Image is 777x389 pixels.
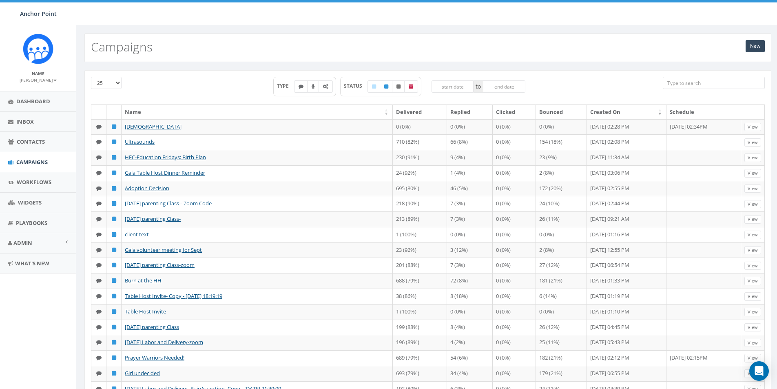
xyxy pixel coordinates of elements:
[112,139,116,144] i: Published
[744,369,761,378] a: View
[587,196,666,211] td: [DATE] 02:44 PM
[493,211,536,227] td: 0 (0%)
[23,33,53,64] img: Rally_platform_Icon_1.png
[393,304,447,320] td: 1 (100%)
[96,309,102,314] i: Text SMS
[323,84,328,89] i: Automated Message
[294,80,308,93] label: Text SMS
[112,278,116,283] i: Published
[474,80,483,93] span: to
[587,150,666,165] td: [DATE] 11:34 AM
[447,242,492,258] td: 3 (12%)
[447,335,492,350] td: 4 (2%)
[666,105,741,119] th: Schedule
[125,231,149,238] a: client text
[20,10,57,18] span: Anchor Point
[744,184,761,193] a: View
[744,308,761,316] a: View
[112,124,116,129] i: Published
[277,82,294,89] span: TYPE
[112,371,116,376] i: Published
[587,227,666,242] td: [DATE] 01:16 PM
[125,261,195,269] a: [DATE] parenting Class-zoom
[587,242,666,258] td: [DATE] 12:55 PM
[96,170,102,176] i: Text SMS
[744,339,761,347] a: View
[15,260,49,267] span: What's New
[125,354,184,361] a: Prayer Warriors Needed!
[536,227,587,242] td: 0 (0%)
[587,335,666,350] td: [DATE] 05:43 PM
[493,273,536,289] td: 0 (0%)
[447,105,492,119] th: Replied
[493,165,536,181] td: 0 (0%)
[536,258,587,273] td: 27 (12%)
[122,105,393,119] th: Name: activate to sort column ascending
[20,76,57,83] a: [PERSON_NAME]
[125,323,179,331] a: [DATE] parenting Class
[587,105,666,119] th: Created On: activate to sort column ascending
[744,123,761,131] a: View
[744,153,761,162] a: View
[299,84,303,89] i: Text SMS
[125,308,166,315] a: Table Host Invite
[483,80,525,93] input: end date
[447,304,492,320] td: 0 (0%)
[587,258,666,273] td: [DATE] 06:54 PM
[536,350,587,366] td: 182 (21%)
[447,227,492,242] td: 0 (0%)
[536,150,587,165] td: 23 (9%)
[744,169,761,178] a: View
[493,196,536,211] td: 0 (0%)
[112,216,116,222] i: Published
[447,320,492,335] td: 8 (4%)
[493,181,536,196] td: 0 (0%)
[393,105,447,119] th: Delivered
[96,139,102,144] i: Text SMS
[20,77,57,83] small: [PERSON_NAME]
[493,289,536,304] td: 0 (0%)
[32,71,44,76] small: Name
[372,84,376,89] i: Draft
[125,200,212,207] a: [DATE] parenting Class-- Zoom Code
[17,178,51,186] span: Workflows
[493,320,536,335] td: 0 (0%)
[447,119,492,135] td: 0 (0%)
[744,323,761,332] a: View
[319,80,333,93] label: Automated Message
[393,242,447,258] td: 23 (92%)
[312,84,315,89] i: Ringless Voice Mail
[493,242,536,258] td: 0 (0%)
[125,246,202,253] a: Gala volunteer meeting for Sept
[393,227,447,242] td: 1 (100%)
[16,118,34,125] span: Inbox
[587,273,666,289] td: [DATE] 01:33 PM
[393,335,447,350] td: 196 (89%)
[493,304,536,320] td: 0 (0%)
[432,80,474,93] input: start date
[536,335,587,350] td: 25 (11%)
[493,350,536,366] td: 0 (0%)
[447,289,492,304] td: 8 (18%)
[96,355,102,360] i: Text SMS
[493,335,536,350] td: 0 (0%)
[393,150,447,165] td: 230 (91%)
[344,82,368,89] span: STATUS
[536,105,587,119] th: Bounced
[112,340,116,345] i: Published
[96,325,102,330] i: Text SMS
[393,273,447,289] td: 688 (79%)
[125,138,155,145] a: Ultrasounds
[112,325,116,330] i: Published
[744,138,761,147] a: View
[493,258,536,273] td: 0 (0%)
[396,84,401,89] i: Unpublished
[91,40,153,53] h2: Campaigns
[536,289,587,304] td: 6 (14%)
[447,181,492,196] td: 46 (5%)
[536,211,587,227] td: 26 (11%)
[112,170,116,176] i: Published
[447,134,492,150] td: 66 (8%)
[587,304,666,320] td: [DATE] 01:10 PM
[404,80,418,93] label: Archived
